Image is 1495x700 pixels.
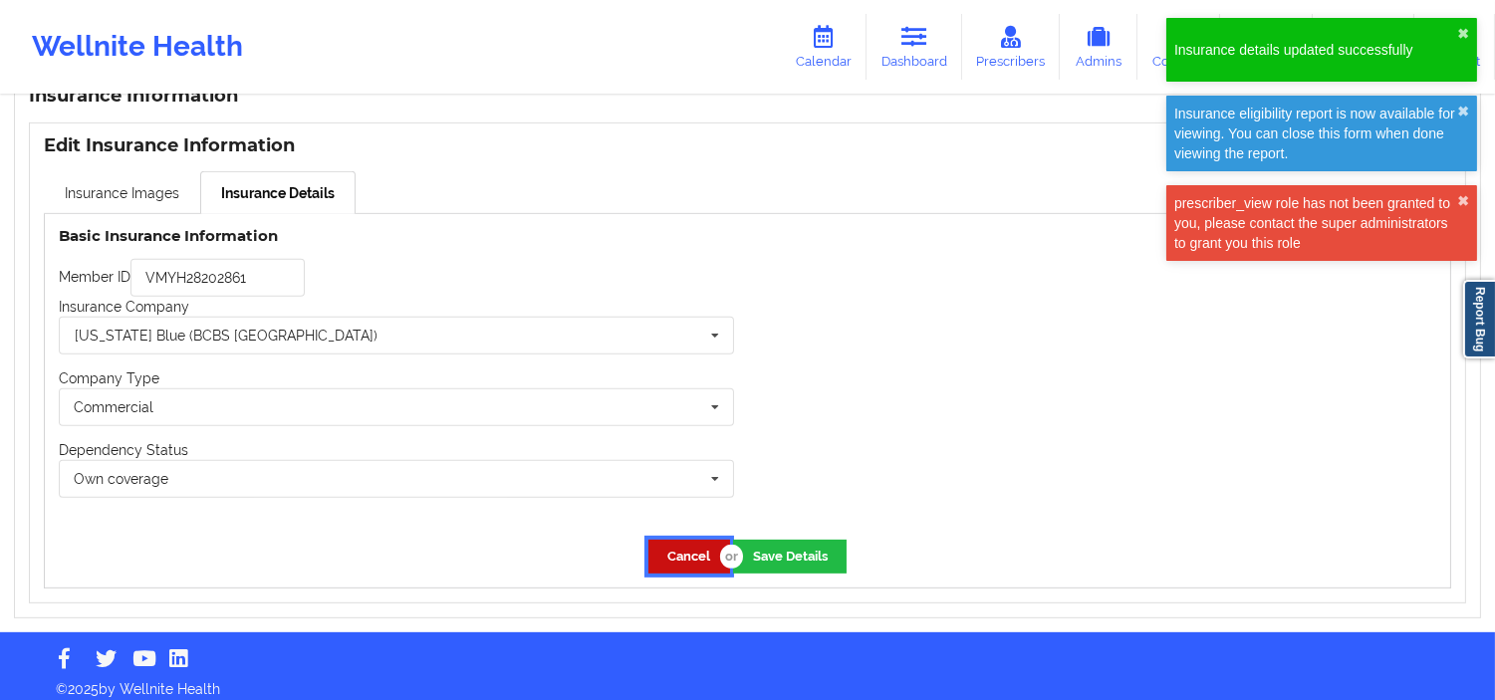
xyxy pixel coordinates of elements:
[962,14,1061,80] a: Prescribers
[74,472,168,486] div: Own coverage
[648,540,730,573] button: Cancel
[200,171,356,214] a: Insurance Details
[59,370,159,386] label: Company Type
[74,400,153,414] div: Commercial
[44,134,1451,157] h3: Edit Insurance Information
[59,442,188,458] label: Dependency Status
[1137,14,1220,80] a: Coaches
[130,259,305,297] input: Member ID
[29,85,1466,108] h3: Insurance Information
[867,14,962,80] a: Dashboard
[1457,26,1469,42] button: close
[1463,280,1495,358] a: Report Bug
[781,14,867,80] a: Calendar
[44,171,200,213] a: Insurance Images
[1174,193,1457,253] div: prescriber_view role has not been granted to you, please contact the super administrators to gran...
[1060,14,1137,80] a: Admins
[1174,104,1457,163] div: Insurance eligibility report is now available for viewing. You can close this form when done view...
[1457,193,1469,209] button: close
[59,270,130,286] label: Member ID
[1174,40,1457,60] div: Insurance details updated successfully
[59,226,734,245] h4: Basic Insurance Information
[1457,104,1469,119] button: close
[42,665,1453,699] p: © 2025 by Wellnite Health
[75,329,377,343] div: [US_STATE] Blue (BCBS [GEOGRAPHIC_DATA])
[59,299,189,315] label: Insurance Company
[733,540,847,573] button: Save Details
